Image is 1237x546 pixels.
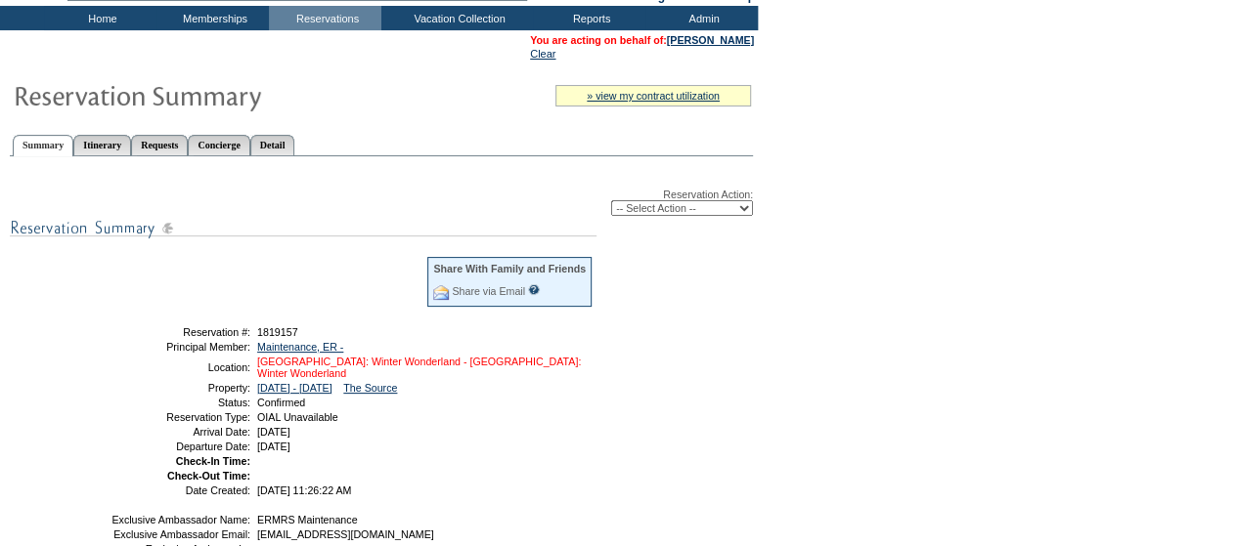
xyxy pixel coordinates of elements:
span: [DATE] [257,441,290,452]
div: Reservation Action: [10,189,753,216]
a: Summary [13,135,73,156]
span: [DATE] 11:26:22 AM [257,484,351,496]
a: The Source [343,382,397,394]
a: Maintenance, ER - [257,341,343,353]
td: Reservation #: [110,326,250,338]
img: Reservaton Summary [13,75,404,114]
strong: Check-Out Time: [167,470,250,482]
td: Memberships [156,6,269,30]
span: 1819157 [257,326,298,338]
td: Principal Member: [110,341,250,353]
a: Detail [250,135,295,155]
span: You are acting on behalf of: [530,34,754,46]
input: What is this? [528,284,540,295]
td: Departure Date: [110,441,250,452]
td: Reports [533,6,645,30]
td: Property: [110,382,250,394]
a: [PERSON_NAME] [667,34,754,46]
a: Itinerary [73,135,131,155]
img: subTtlResSummary.gif [10,216,596,240]
a: Concierge [188,135,249,155]
span: Confirmed [257,397,305,408]
td: Status: [110,397,250,408]
td: Reservation Type: [110,411,250,423]
a: Requests [131,135,188,155]
a: » view my contract utilization [587,90,720,102]
td: Date Created: [110,484,250,496]
td: Vacation Collection [381,6,533,30]
span: [EMAIL_ADDRESS][DOMAIN_NAME] [257,528,434,540]
td: Reservations [269,6,381,30]
td: Exclusive Ambassador Email: [110,528,250,540]
td: Arrival Date: [110,426,250,438]
td: Home [44,6,156,30]
div: Share With Family and Friends [433,263,586,274]
td: Admin [645,6,758,30]
td: Exclusive Ambassador Name: [110,514,250,525]
strong: Check-In Time: [176,455,250,467]
a: Share via Email [452,285,525,297]
span: OIAL Unavailable [257,411,338,423]
a: Clear [530,48,555,60]
a: [GEOGRAPHIC_DATA]: Winter Wonderland - [GEOGRAPHIC_DATA]: Winter Wonderland [257,356,581,379]
span: ERMRS Maintenance [257,514,357,525]
td: Location: [110,356,250,379]
a: [DATE] - [DATE] [257,382,332,394]
span: [DATE] [257,426,290,438]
